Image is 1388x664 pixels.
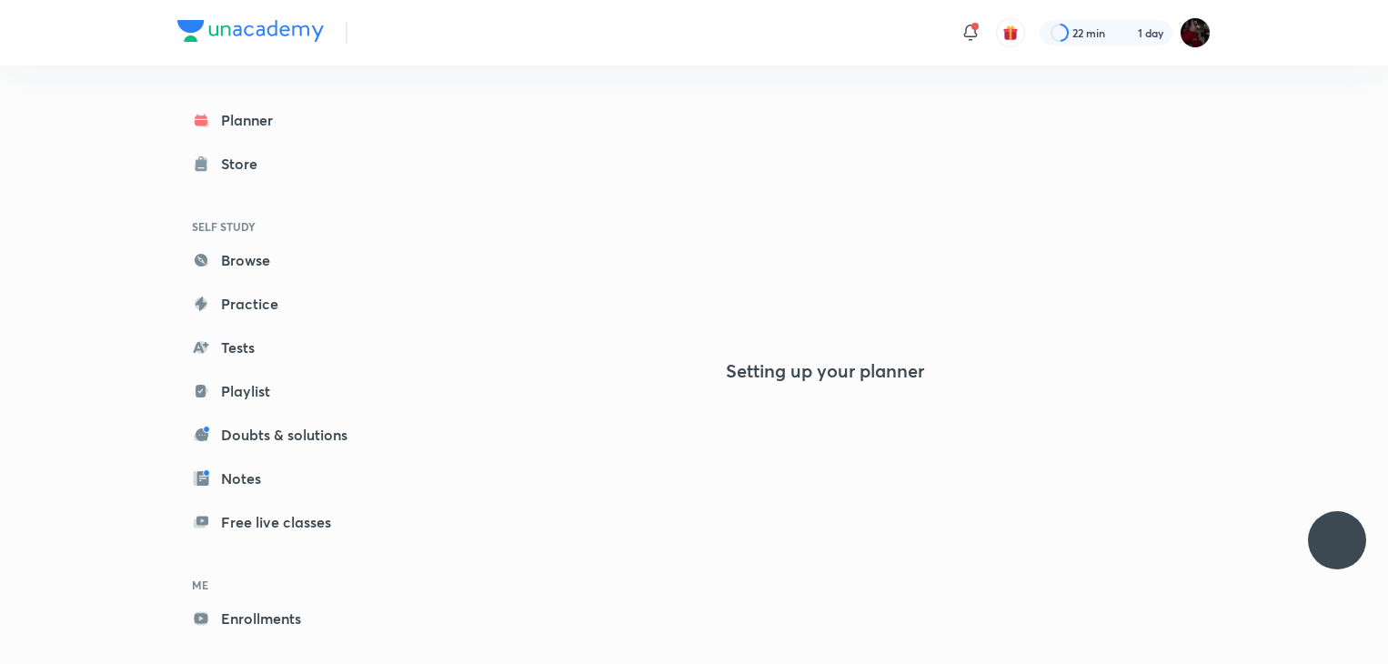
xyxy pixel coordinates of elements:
[177,373,388,409] a: Playlist
[177,417,388,453] a: Doubts & solutions
[726,360,924,382] h4: Setting up your planner
[221,153,268,175] div: Store
[177,329,388,366] a: Tests
[177,286,388,322] a: Practice
[177,20,324,46] a: Company Logo
[177,504,388,540] a: Free live classes
[177,569,388,600] h6: ME
[177,242,388,278] a: Browse
[177,102,388,138] a: Planner
[177,600,388,637] a: Enrollments
[1180,17,1211,48] img: 🥰kashish🥰 Johari
[1326,529,1348,551] img: ttu
[177,211,388,242] h6: SELF STUDY
[177,20,324,42] img: Company Logo
[177,460,388,497] a: Notes
[1116,24,1134,42] img: streak
[177,146,388,182] a: Store
[996,18,1025,47] button: avatar
[1002,25,1019,41] img: avatar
